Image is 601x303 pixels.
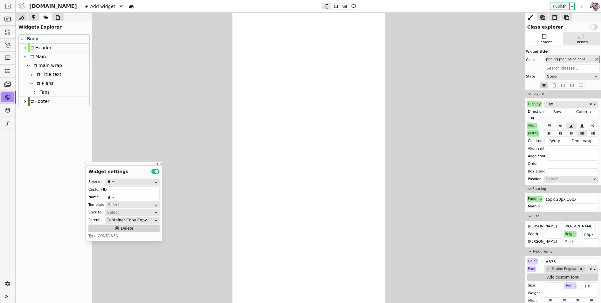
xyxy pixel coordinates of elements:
[19,61,89,70] div: main wrap
[88,233,160,239] div: Type: CONTAINER
[88,225,160,232] button: Delete
[525,21,601,30] div: Class explorer
[550,3,569,10] button: Publish
[38,88,50,97] div: Tabs
[527,176,542,182] div: Position
[527,123,537,129] div: Align
[527,266,536,272] div: Font
[19,52,89,61] div: Main
[532,91,598,97] span: Layout
[590,1,600,12] img: 1611404642663-DSC_1169-po-%D1%81cropped.jpg
[526,50,538,54] span: Widget
[569,109,598,115] button: Column
[527,101,542,107] div: Display
[527,231,539,237] div: Width
[527,203,541,210] div: Margin
[28,97,50,106] div: Footer
[527,109,544,115] div: Direction
[108,202,153,208] div: Select
[232,13,385,303] iframe: To enrich screen reader interactions, please activate Accessibility in Grammarly extension settings
[17,0,27,12] img: Logo
[546,176,592,182] div: Select
[86,166,162,175] div: Widget settings
[19,70,89,79] div: Title text
[564,231,577,237] div: Height
[532,214,598,219] span: Size
[566,138,598,144] button: Don't wrap
[526,56,535,64] div: Class
[546,109,569,115] button: Row
[527,223,557,230] div: [PERSON_NAME]
[527,196,542,202] div: Padding
[564,223,594,230] div: [PERSON_NAME]
[527,168,546,175] div: Box sizing
[31,61,62,70] div: main wrap
[545,101,589,107] div: Flex
[19,44,89,52] div: Header
[545,64,600,72] input: Search classes ...
[88,179,104,185] div: Selected
[527,258,538,265] div: Color
[88,194,99,200] div: Name
[83,3,117,10] div: Add widget
[545,56,600,63] div: pricing plan price cont
[19,97,89,106] div: Footer
[532,249,598,254] span: Typography
[527,290,541,296] div: Weight
[28,52,46,61] div: Main
[532,186,598,192] span: Spacing
[88,217,100,223] div: Parent
[537,40,552,45] div: Element
[25,35,38,43] div: Body
[35,79,53,88] div: Plans
[527,138,543,144] div: Children
[538,50,548,54] span: title
[547,73,594,80] div: None
[107,217,154,223] div: Container Copy Copy
[16,0,80,12] a: [DOMAIN_NAME]
[527,161,538,167] div: Order
[527,282,536,289] div: Size
[28,44,52,52] div: Header
[29,3,77,10] span: [DOMAIN_NAME]
[19,35,89,44] div: Body
[107,209,153,216] div: Select
[19,88,89,97] div: Tabs
[16,21,92,30] div: Widgets Explorer
[107,179,154,185] div: title
[564,239,575,245] div: Min H
[575,40,588,45] div: Classes
[527,273,598,281] button: Add custom font
[545,138,566,144] button: Wrap
[578,266,585,272] div: Remove e-Ukraine-Regular
[35,70,61,79] div: Title text
[526,73,535,80] div: State
[19,79,89,88] div: Plans
[546,266,578,272] div: e-Ukraine-Regular
[527,153,547,159] div: Align cont.
[527,239,557,245] div: [PERSON_NAME]
[527,145,545,152] div: Align self
[88,186,107,193] div: Custom ID
[527,130,539,137] div: Justify
[564,282,577,289] div: Height
[88,209,101,216] div: Stick to
[88,202,104,208] div: Template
